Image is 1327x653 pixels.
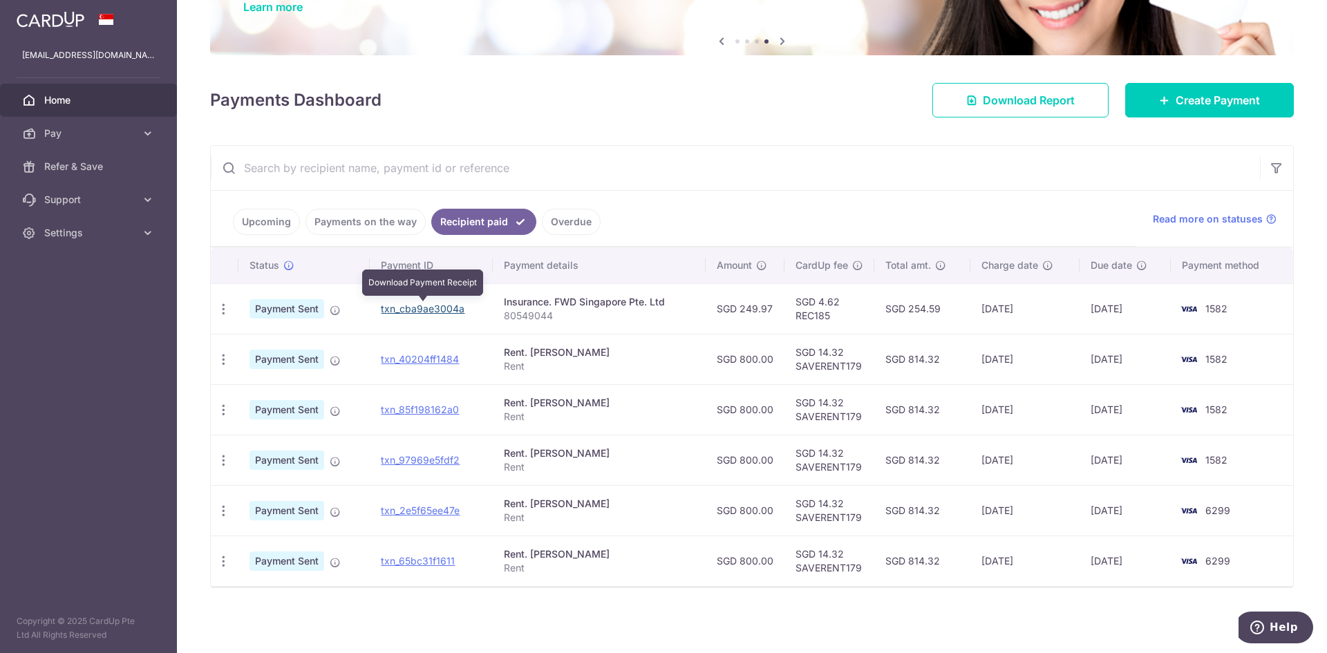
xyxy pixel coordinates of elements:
span: Download Report [983,92,1075,108]
img: CardUp [17,11,84,28]
td: SGD 14.32 SAVERENT179 [784,384,874,435]
p: Rent [504,359,695,373]
span: CardUp fee [796,258,848,272]
a: txn_cba9ae3004a [381,303,464,314]
span: Support [44,193,135,207]
div: Rent. [PERSON_NAME] [504,547,695,561]
span: 1582 [1205,454,1227,466]
td: SGD 4.62 REC185 [784,283,874,334]
img: Bank Card [1175,502,1203,519]
a: Download Report [932,83,1109,117]
td: SGD 254.59 [874,283,970,334]
span: Refer & Save [44,160,135,173]
p: Rent [504,410,695,424]
span: 6299 [1205,555,1230,567]
td: SGD 800.00 [706,536,784,586]
a: txn_65bc31f1611 [381,555,455,567]
span: 1582 [1205,353,1227,365]
td: SGD 800.00 [706,485,784,536]
span: Payment Sent [250,501,324,520]
td: [DATE] [1080,283,1171,334]
a: Upcoming [233,209,300,235]
td: SGD 800.00 [706,435,784,485]
p: [EMAIL_ADDRESS][DOMAIN_NAME] [22,48,155,62]
a: Overdue [542,209,601,235]
span: 1582 [1205,303,1227,314]
span: Read more on statuses [1153,212,1263,226]
td: [DATE] [1080,536,1171,586]
img: Bank Card [1175,553,1203,569]
a: Payments on the way [305,209,426,235]
div: Rent. [PERSON_NAME] [504,497,695,511]
td: SGD 814.32 [874,485,970,536]
span: Status [250,258,279,272]
td: [DATE] [970,435,1080,485]
span: Payment Sent [250,551,324,571]
td: SGD 14.32 SAVERENT179 [784,536,874,586]
th: Payment details [493,247,706,283]
p: Rent [504,460,695,474]
td: SGD 814.32 [874,435,970,485]
span: Home [44,93,135,107]
td: [DATE] [1080,485,1171,536]
span: 6299 [1205,504,1230,516]
a: txn_2e5f65ee47e [381,504,460,516]
div: Rent. [PERSON_NAME] [504,446,695,460]
input: Search by recipient name, payment id or reference [211,146,1260,190]
td: SGD 800.00 [706,384,784,435]
img: Bank Card [1175,452,1203,469]
span: Payment Sent [250,400,324,419]
td: SGD 249.97 [706,283,784,334]
a: Recipient paid [431,209,536,235]
span: Pay [44,126,135,140]
p: 80549044 [504,309,695,323]
td: [DATE] [1080,384,1171,435]
span: Charge date [981,258,1038,272]
span: Settings [44,226,135,240]
a: txn_40204ff1484 [381,353,459,365]
span: Total amt. [885,258,931,272]
td: SGD 14.32 SAVERENT179 [784,435,874,485]
span: Amount [717,258,752,272]
span: Payment Sent [250,350,324,369]
td: [DATE] [970,536,1080,586]
td: SGD 14.32 SAVERENT179 [784,485,874,536]
p: Rent [504,561,695,575]
td: SGD 800.00 [706,334,784,384]
div: Download Payment Receipt [362,269,483,296]
td: [DATE] [970,485,1080,536]
td: [DATE] [970,334,1080,384]
td: SGD 14.32 SAVERENT179 [784,334,874,384]
span: 1582 [1205,404,1227,415]
td: [DATE] [970,283,1080,334]
td: [DATE] [1080,435,1171,485]
img: Bank Card [1175,301,1203,317]
span: Due date [1091,258,1132,272]
td: [DATE] [1080,334,1171,384]
img: Bank Card [1175,351,1203,368]
div: Rent. [PERSON_NAME] [504,396,695,410]
td: [DATE] [970,384,1080,435]
a: Read more on statuses [1153,212,1277,226]
iframe: Opens a widget where you can find more information [1239,612,1313,646]
img: Bank Card [1175,401,1203,418]
div: Insurance. FWD Singapore Pte. Ltd [504,295,695,309]
span: Payment Sent [250,299,324,319]
a: txn_85f198162a0 [381,404,459,415]
th: Payment method [1171,247,1293,283]
div: Rent. [PERSON_NAME] [504,346,695,359]
p: Rent [504,511,695,524]
td: SGD 814.32 [874,384,970,435]
span: Payment Sent [250,451,324,470]
a: Create Payment [1125,83,1294,117]
th: Payment ID [370,247,493,283]
h4: Payments Dashboard [210,88,382,113]
span: Create Payment [1176,92,1260,108]
td: SGD 814.32 [874,536,970,586]
a: txn_97969e5fdf2 [381,454,460,466]
td: SGD 814.32 [874,334,970,384]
